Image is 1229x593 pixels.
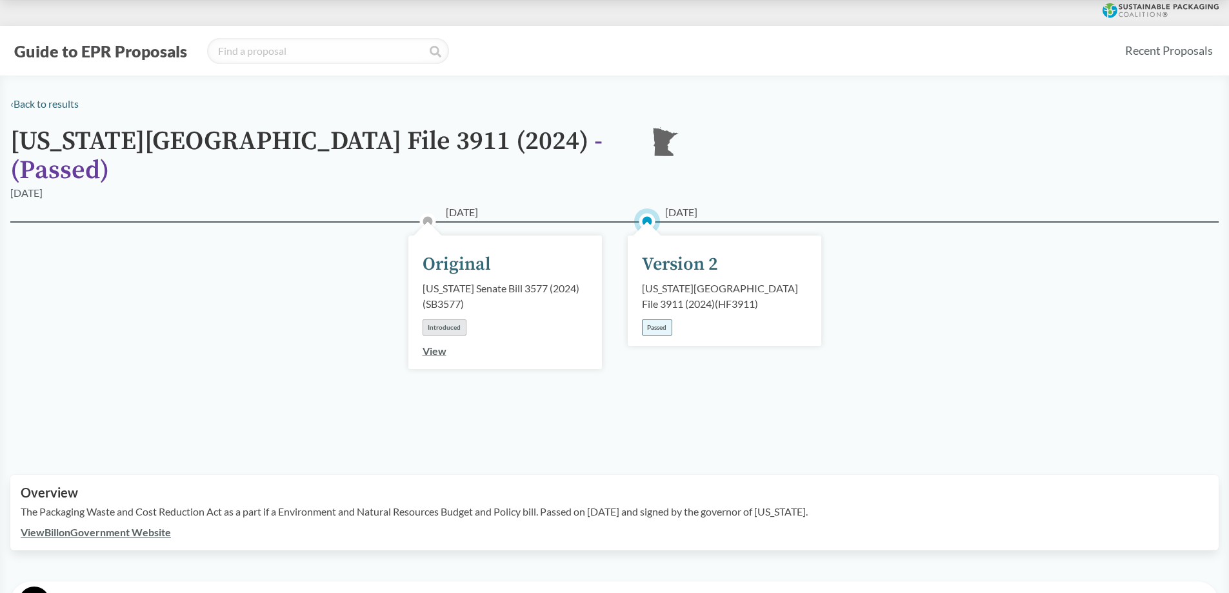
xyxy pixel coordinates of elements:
div: [US_STATE][GEOGRAPHIC_DATA] File 3911 (2024) ( HF3911 ) [642,281,807,312]
a: Recent Proposals [1119,36,1219,65]
div: Introduced [423,319,466,336]
div: Version 2 [642,251,718,278]
div: [US_STATE] Senate Bill 3577 (2024) ( SB3577 ) [423,281,588,312]
a: ViewBillonGovernment Website [21,526,171,538]
h2: Overview [21,485,1208,500]
a: View [423,345,446,357]
a: ‹Back to results [10,97,79,110]
h1: [US_STATE][GEOGRAPHIC_DATA] File 3911 (2024) [10,127,630,185]
span: [DATE] [665,205,697,220]
div: Original [423,251,491,278]
button: Guide to EPR Proposals [10,41,191,61]
p: The Packaging Waste and Cost Reduction Act as a part if a Environment and Natural Resources Budge... [21,504,1208,519]
span: [DATE] [446,205,478,220]
span: - ( Passed ) [10,125,603,186]
div: Passed [642,319,672,336]
div: [DATE] [10,185,43,201]
input: Find a proposal [207,38,449,64]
